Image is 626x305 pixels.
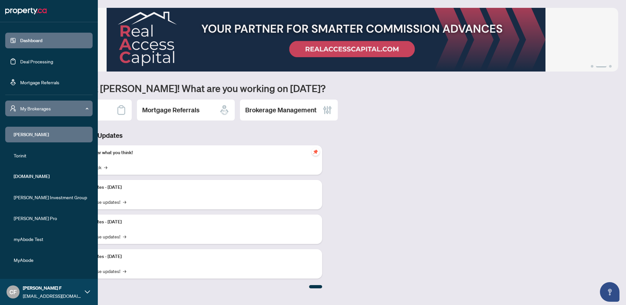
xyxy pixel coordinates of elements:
[14,131,88,138] span: [PERSON_NAME]
[104,164,107,171] span: →
[23,284,82,292] span: [PERSON_NAME] F
[10,105,16,112] span: user-switch
[14,256,88,264] span: MyAbode
[123,267,126,275] span: →
[34,8,618,72] img: Slide 1
[596,65,606,68] button: 2
[20,38,42,43] a: Dashboard
[34,82,618,94] h1: Welcome back [PERSON_NAME]! What are you working on [DATE]?
[20,58,53,64] a: Deal Processing
[142,105,200,115] h2: Mortgage Referrals
[68,149,317,156] p: We want to hear what you think!
[14,277,88,284] span: [PERSON_NAME]
[600,282,619,302] button: Open asap
[9,287,17,297] span: CF
[14,173,88,180] span: [DOMAIN_NAME]
[34,131,322,140] h3: Brokerage & Industry Updates
[14,152,88,159] span: Torinit
[23,292,82,299] span: [EMAIL_ADDRESS][DOMAIN_NAME]
[68,218,317,226] p: Platform Updates - [DATE]
[20,79,59,85] a: Mortgage Referrals
[609,65,612,68] button: 3
[123,233,126,240] span: →
[14,215,88,222] span: [PERSON_NAME] Pro
[591,65,593,68] button: 1
[123,198,126,205] span: →
[5,6,47,16] img: logo
[68,184,317,191] p: Platform Updates - [DATE]
[20,105,88,112] span: My Brokerages
[312,148,320,156] span: pushpin
[14,235,88,243] span: myAbode Test
[68,253,317,260] p: Platform Updates - [DATE]
[245,105,317,115] h2: Brokerage Management
[14,194,88,201] span: [PERSON_NAME] Investment Group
